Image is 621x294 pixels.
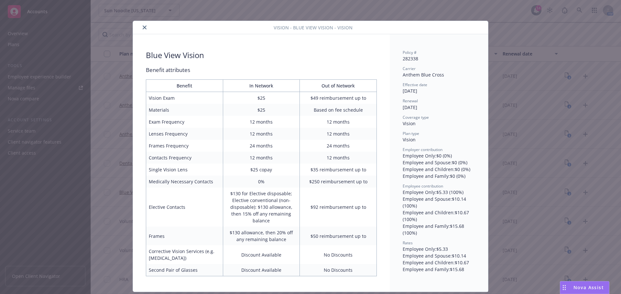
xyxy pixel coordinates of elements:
th: In Network [223,80,300,92]
td: $49 reimbursement up to [300,92,377,104]
td: 12 months [223,152,300,164]
div: Employee and Family : $15.68 [403,266,475,273]
td: Elective Contacts [146,188,223,227]
td: Based on fee schedule [300,104,377,116]
button: close [141,24,148,31]
span: Employer contribution [403,147,442,152]
td: $250 reimbursement up to [300,176,377,188]
td: Vision Exam [146,92,223,104]
td: 24 months [300,140,377,152]
button: Nova Assist [560,281,609,294]
span: Effective date [403,82,427,87]
td: Second Pair of Glasses [146,264,223,276]
td: Discount Available [223,264,300,276]
td: Exam Frequency [146,116,223,128]
th: Benefit [146,80,223,92]
div: Employee and Children : $0 (0%) [403,166,475,173]
div: Vision [403,120,475,127]
td: 12 months [300,152,377,164]
td: 12 months [223,116,300,128]
td: 12 months [300,116,377,128]
td: Contacts Frequency [146,152,223,164]
div: Benefit attributes [146,66,377,74]
div: Drag to move [560,281,568,294]
div: Employee and Family : $15.68 (100%) [403,223,475,236]
span: Employee contribution [403,183,443,189]
td: $25 [223,104,300,116]
div: Employee and Family : $0 (0%) [403,173,475,179]
span: Carrier [403,66,416,71]
td: 12 months [300,128,377,140]
div: Employee Only : $0 (0%) [403,152,475,159]
td: $50 reimbursement up to [300,227,377,245]
td: $35 reimbursement up to [300,164,377,176]
span: Vision - Blue View Vision - Vision [274,24,353,31]
span: Plan type [403,131,419,136]
td: $130 for Elective disposable; Elective conventional (non-disposable): $130 allowance, then 15% of... [223,188,300,227]
div: Employee and Children : $10.67 [403,259,475,266]
td: Frames [146,227,223,245]
div: Employee and Children : $10.67 (100%) [403,209,475,223]
div: Vision [403,136,475,143]
div: Employee Only : $5.33 (100%) [403,189,475,196]
span: Nova Assist [573,285,604,290]
td: $25 [223,92,300,104]
td: $25 copay [223,164,300,176]
td: 0% [223,176,300,188]
div: Employee and Spouse : $10.14 [403,252,475,259]
span: Policy # [403,50,417,55]
td: Frames Frequency [146,140,223,152]
td: 12 months [223,128,300,140]
div: 282338 [403,55,475,62]
div: [DATE] [403,104,475,111]
span: Coverage type [403,115,429,120]
div: Anthem Blue Cross [403,71,475,78]
th: Out of Network [300,80,377,92]
td: Corrective Vision Services (e.g. [MEDICAL_DATA]) [146,245,223,264]
td: Materials [146,104,223,116]
td: Single Vision Lens [146,164,223,176]
div: Employee Only : $5.33 [403,246,475,252]
div: [DATE] [403,87,475,94]
td: No Discounts [300,245,377,264]
span: Renewal [403,98,418,104]
div: Employee and Spouse : $0 (0%) [403,159,475,166]
div: Blue View Vision [146,50,204,61]
td: $130 allowance, then 20% off any remaining balance [223,227,300,245]
td: Discount Available [223,245,300,264]
td: $92 reimbursement up to [300,188,377,227]
td: Lenses Frequency [146,128,223,140]
td: No Discounts [300,264,377,276]
td: 24 months [223,140,300,152]
span: Rates [403,240,413,246]
td: Medically Necessary Contacts [146,176,223,188]
div: Employee and Spouse : $10.14 (100%) [403,196,475,209]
